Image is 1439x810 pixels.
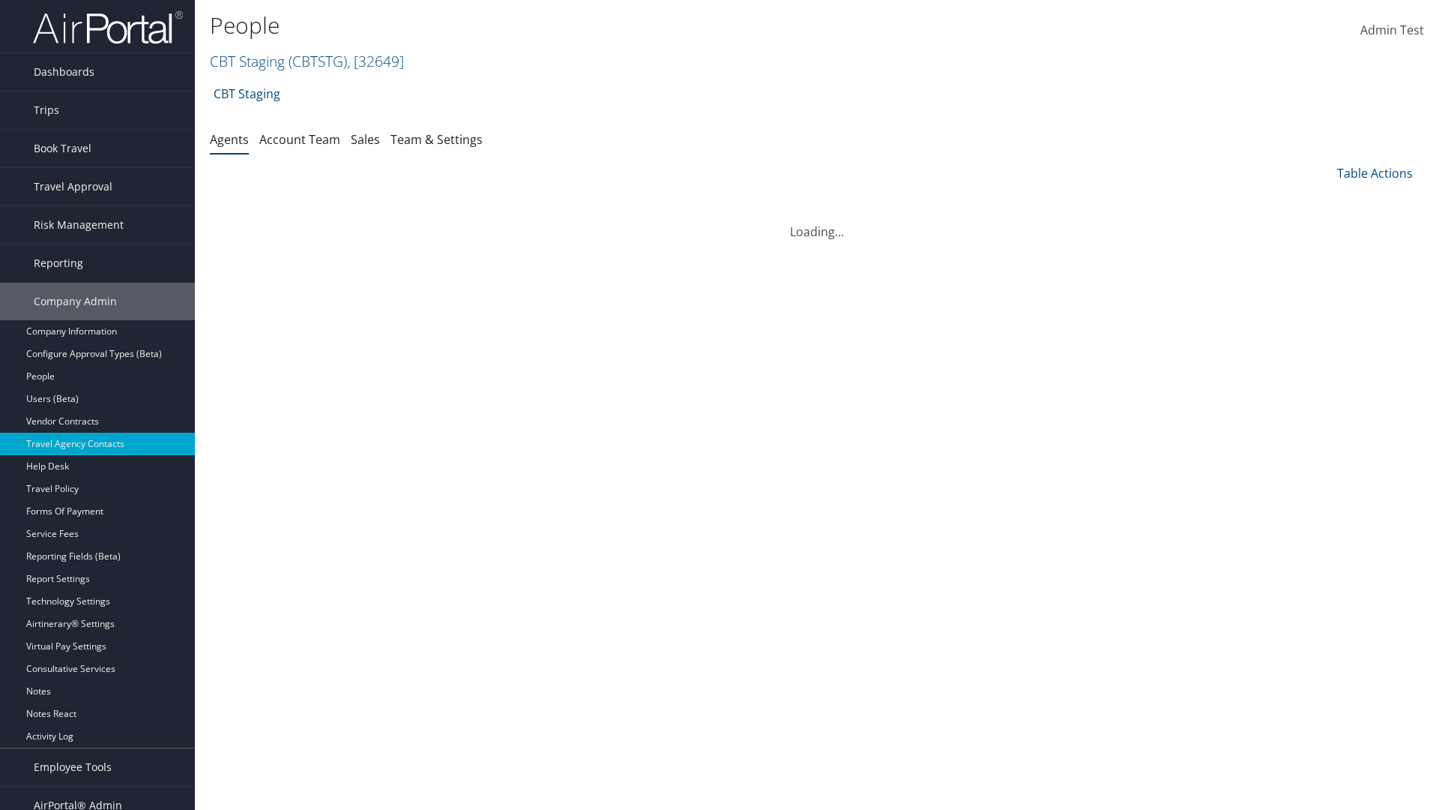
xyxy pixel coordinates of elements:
[210,51,404,71] a: CBT Staging
[259,131,340,148] a: Account Team
[34,244,83,282] span: Reporting
[210,10,1019,41] h1: People
[34,53,94,91] span: Dashboards
[351,131,380,148] a: Sales
[347,51,404,71] span: , [ 32649 ]
[1360,7,1424,54] a: Admin Test
[34,91,59,129] span: Trips
[34,130,91,167] span: Book Travel
[34,206,124,244] span: Risk Management
[210,205,1424,241] div: Loading...
[33,10,183,45] img: airportal-logo.png
[289,51,347,71] span: ( CBTSTG )
[210,131,249,148] a: Agents
[34,283,117,320] span: Company Admin
[34,748,112,786] span: Employee Tools
[34,168,112,205] span: Travel Approval
[1360,22,1424,38] span: Admin Test
[214,79,280,109] a: CBT Staging
[390,131,483,148] a: Team & Settings
[1337,165,1413,181] a: Table Actions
